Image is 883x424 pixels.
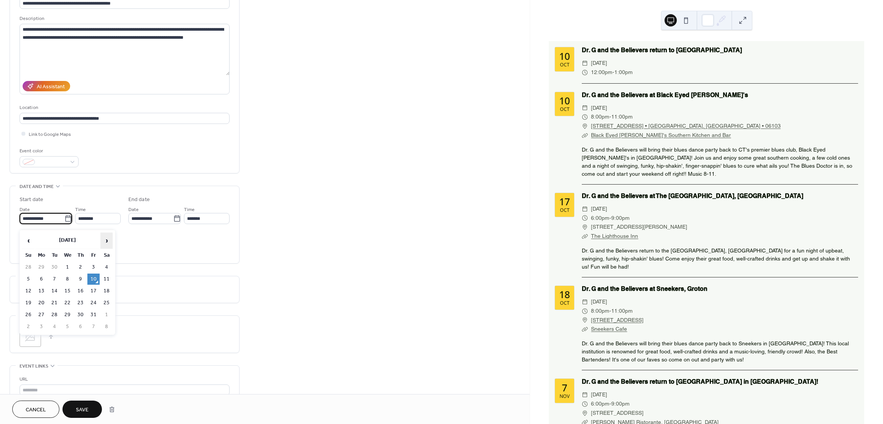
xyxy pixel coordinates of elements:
[128,196,150,204] div: End date
[20,147,77,155] div: Event color
[559,96,570,106] div: 10
[48,250,61,261] th: Tu
[48,321,61,332] td: 4
[22,250,34,261] th: Su
[22,285,34,297] td: 12
[612,68,614,77] span: -
[20,325,41,347] div: ;
[61,274,74,285] td: 8
[591,205,607,214] span: [DATE]
[12,401,59,418] button: Cancel
[23,233,34,248] span: ‹
[101,233,112,248] span: ›
[582,285,707,292] a: Dr. G and the Believers at Sneekers, Groton
[20,362,48,370] span: Event links
[22,309,34,320] td: 26
[582,214,588,223] div: ​
[48,297,61,309] td: 21
[611,399,630,409] span: 9:00pm
[100,274,113,285] td: 11
[100,250,113,261] th: Sa
[560,208,570,213] div: Oct
[591,132,731,138] a: Black Eyed [PERSON_NAME]'s Southern Kitchen and Bar
[582,390,588,399] div: ​
[23,81,70,91] button: AI Assistant
[582,131,588,140] div: ​
[582,409,588,418] div: ​
[609,112,611,122] span: -
[562,383,567,393] div: 7
[560,394,570,399] div: Nov
[582,112,588,122] div: ​
[35,250,48,261] th: Mo
[591,399,609,409] span: 6:00pm
[35,309,48,320] td: 27
[591,59,607,68] span: [DATE]
[87,285,100,297] td: 17
[559,51,570,61] div: 10
[591,326,627,332] a: Sneekers Cafe
[582,247,858,271] div: Dr. G and the Believers return to the [GEOGRAPHIC_DATA], [GEOGRAPHIC_DATA] for a fun night of upb...
[20,196,43,204] div: Start date
[184,206,195,214] span: Time
[48,309,61,320] td: 28
[609,307,611,316] span: -
[26,406,46,414] span: Cancel
[100,262,113,273] td: 4
[582,68,588,77] div: ​
[75,206,86,214] span: Time
[74,321,87,332] td: 6
[582,91,748,99] a: Dr. G and the Believers at Black Eyed [PERSON_NAME]'s
[22,321,34,332] td: 2
[560,301,570,306] div: Oct
[35,274,48,285] td: 6
[61,297,74,309] td: 22
[74,262,87,273] td: 2
[582,122,588,131] div: ​
[22,297,34,309] td: 19
[582,399,588,409] div: ​
[74,297,87,309] td: 23
[582,297,588,307] div: ​
[74,309,87,320] td: 30
[100,321,113,332] td: 8
[559,290,570,299] div: 18
[582,205,588,214] div: ​
[582,223,588,232] div: ​
[100,309,113,320] td: 1
[591,297,607,307] span: [DATE]
[61,309,74,320] td: 29
[35,262,48,273] td: 29
[22,262,34,273] td: 28
[591,214,609,223] span: 6:00pm
[48,274,61,285] td: 7
[582,59,588,68] div: ​
[591,307,609,316] span: 8:00pm
[591,112,609,122] span: 8:00pm
[100,297,113,309] td: 25
[87,262,100,273] td: 3
[62,401,102,418] button: Save
[76,406,89,414] span: Save
[20,206,30,214] span: Date
[582,192,803,200] a: Dr. G and the Believers at The [GEOGRAPHIC_DATA], [GEOGRAPHIC_DATA]
[87,250,100,261] th: Fr
[611,112,633,122] span: 11:00pm
[591,390,607,399] span: [DATE]
[614,68,633,77] span: 1:00pm
[591,223,687,232] span: [STREET_ADDRESS][PERSON_NAME]
[591,233,638,239] a: The Lighthouse Inn
[74,274,87,285] td: 9
[591,409,643,418] span: [STREET_ADDRESS]
[61,250,74,261] th: We
[48,285,61,297] td: 14
[611,307,633,316] span: 11:00pm
[582,378,818,385] a: Dr. G and the Believers return to [GEOGRAPHIC_DATA] in [GEOGRAPHIC_DATA]!
[560,63,570,68] div: Oct
[48,262,61,273] td: 30
[74,285,87,297] td: 16
[591,68,612,77] span: 12:00pm
[582,316,588,325] div: ​
[560,107,570,112] div: Oct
